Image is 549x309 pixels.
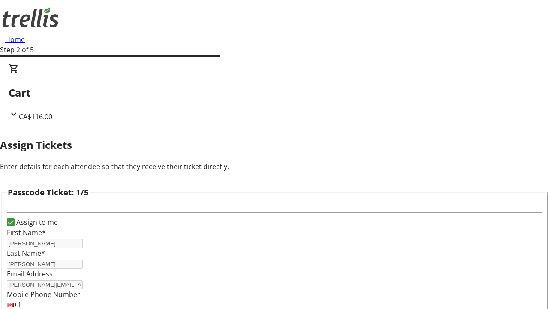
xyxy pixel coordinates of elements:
[9,64,540,122] div: CartCA$116.00
[15,217,58,227] label: Assign to me
[19,112,52,121] span: CA$116.00
[9,85,540,100] h2: Cart
[7,290,80,299] label: Mobile Phone Number
[7,228,46,237] label: First Name*
[7,248,45,258] label: Last Name*
[7,269,53,279] label: Email Address
[8,186,89,198] h3: Passcode Ticket: 1/5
